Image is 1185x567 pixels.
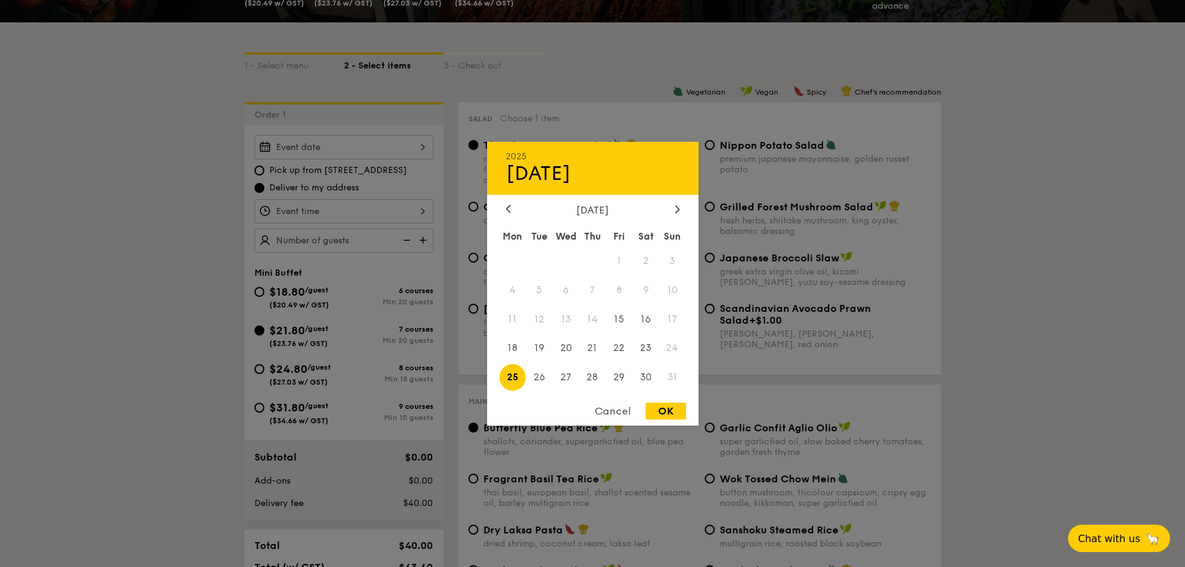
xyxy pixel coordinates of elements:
span: 26 [526,364,552,391]
span: 25 [500,364,526,391]
button: Chat with us🦙 [1068,525,1170,552]
span: 4 [500,276,526,303]
span: 20 [552,335,579,362]
span: 9 [633,276,659,303]
span: 30 [633,364,659,391]
span: 18 [500,335,526,362]
span: 21 [579,335,606,362]
div: Cancel [582,403,643,419]
span: 31 [659,364,686,391]
div: Fri [606,225,633,247]
div: Mon [500,225,526,247]
div: Thu [579,225,606,247]
span: 28 [579,364,606,391]
span: 🦙 [1145,532,1160,546]
span: 14 [579,306,606,332]
span: 15 [606,306,633,332]
span: 24 [659,335,686,362]
span: 6 [552,276,579,303]
div: [DATE] [506,204,680,215]
span: 8 [606,276,633,303]
span: 17 [659,306,686,332]
div: OK [646,403,686,419]
span: 23 [633,335,659,362]
span: Chat with us [1078,533,1140,545]
span: 19 [526,335,552,362]
span: 2 [633,247,659,274]
span: 22 [606,335,633,362]
span: 11 [500,306,526,332]
span: 29 [606,364,633,391]
div: [DATE] [506,161,680,185]
span: 7 [579,276,606,303]
span: 16 [633,306,659,332]
div: 2025 [506,151,680,161]
span: 5 [526,276,552,303]
div: Tue [526,225,552,247]
span: 27 [552,364,579,391]
span: 13 [552,306,579,332]
span: 12 [526,306,552,332]
div: Sun [659,225,686,247]
span: 3 [659,247,686,274]
div: Wed [552,225,579,247]
span: 10 [659,276,686,303]
span: 1 [606,247,633,274]
div: Sat [633,225,659,247]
